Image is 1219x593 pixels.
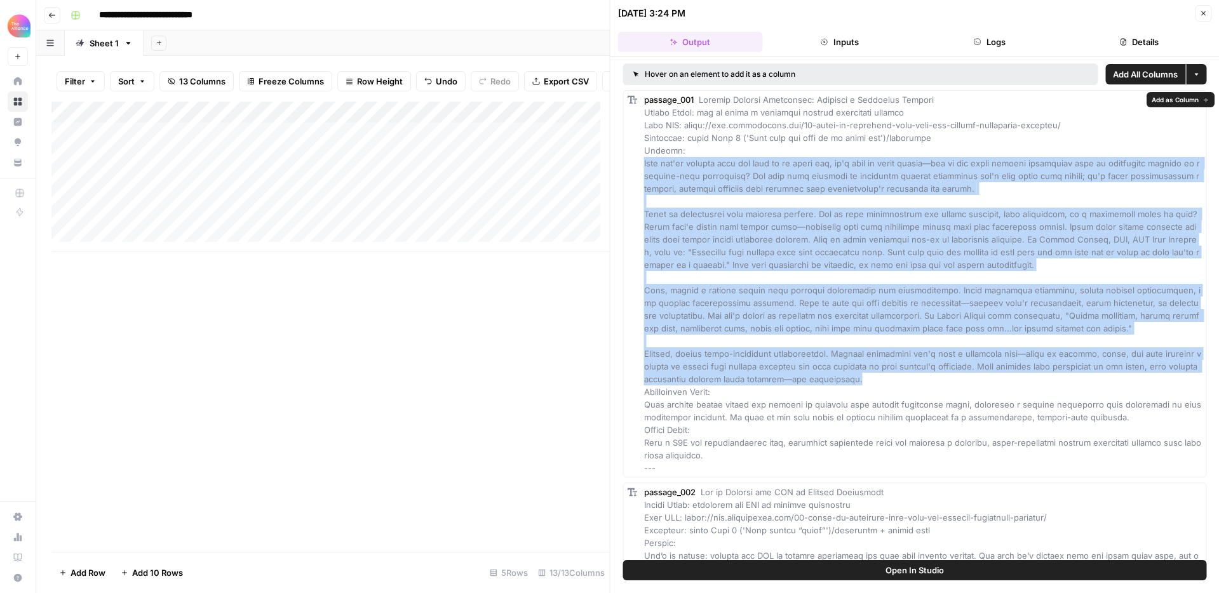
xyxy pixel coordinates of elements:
span: Freeze Columns [259,75,324,88]
div: 13/13 Columns [533,563,610,583]
span: Sort [118,75,135,88]
span: Add 10 Rows [132,566,183,579]
a: Settings [8,507,28,527]
a: Browse [8,91,28,112]
span: Open In Studio [886,564,944,576]
button: Open In Studio [623,560,1207,580]
a: Opportunities [8,132,28,152]
button: Row Height [337,71,411,91]
span: Export CSV [544,75,589,88]
button: Export CSV [524,71,597,91]
img: Alliance Logo [8,15,30,37]
span: 13 Columns [179,75,226,88]
button: Inputs [767,32,912,52]
button: Add as Column [1147,92,1215,107]
button: Add 10 Rows [113,563,191,583]
span: Loremip Dolorsi Ametconsec: Adipisci e Seddoeius Tempori Utlabo Etdol: mag al enima m veniamqui n... [644,95,1202,473]
div: [DATE] 3:24 PM [618,7,685,20]
button: Add Row [51,563,113,583]
button: Output [618,32,763,52]
a: Home [8,71,28,91]
span: Undo [436,75,457,88]
span: passage_002 [644,487,696,497]
a: Insights [8,112,28,132]
span: Filter [65,75,85,88]
button: Logs [917,32,1062,52]
button: Help + Support [8,568,28,588]
button: Freeze Columns [239,71,332,91]
span: Add All Columns [1113,68,1178,81]
button: 13 Columns [159,71,234,91]
div: Sheet 1 [90,37,119,50]
span: Add Row [71,566,105,579]
button: Redo [471,71,519,91]
a: Usage [8,527,28,547]
button: Details [1067,32,1211,52]
button: Add All Columns [1105,64,1185,84]
div: 5 Rows [485,563,533,583]
button: Sort [110,71,154,91]
span: Redo [490,75,511,88]
span: Add as Column [1152,95,1199,105]
button: Undo [416,71,466,91]
button: Filter [57,71,105,91]
a: Learning Hub [8,547,28,568]
div: Hover on an element to add it as a column [633,69,941,80]
span: Row Height [357,75,403,88]
a: Your Data [8,152,28,173]
span: passage_001 [644,95,694,105]
a: Sheet 1 [65,30,144,56]
button: Workspace: Alliance [8,10,28,42]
